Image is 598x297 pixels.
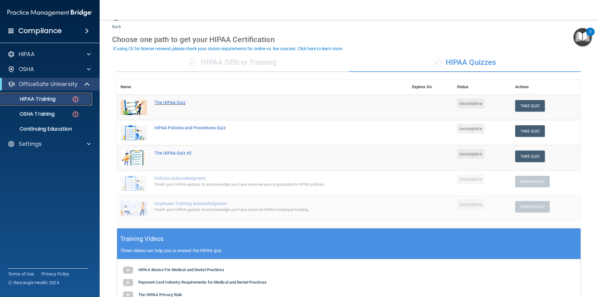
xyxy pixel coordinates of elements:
[515,151,545,162] button: Take Quiz
[72,95,79,103] img: danger-circle.6113f641.png
[112,46,344,52] button: If using CE for license renewal, please check your state's requirements for online vs. live cours...
[7,140,91,148] a: Settings
[457,98,485,108] span: Incomplete
[7,50,91,58] a: HIPAA
[4,111,55,117] p: OSHA Training
[7,80,90,88] a: OfficeSafe University
[457,124,485,134] span: Incomplete
[112,31,586,49] div: Choose one path to get your HIPAA Certification
[4,126,89,132] p: Continuing Education
[8,271,34,277] a: Terms of Use
[19,65,34,73] p: OSHA
[19,50,35,58] p: HIPAA
[515,176,550,187] button: Sign Policy
[189,58,196,67] span: ✓
[117,53,349,72] div: HIPAA Officer Training
[490,253,591,278] iframe: Drift Widget Chat Controller
[154,151,377,156] div: The HIPAA Quiz #2
[515,100,545,112] button: Take Quiz
[41,271,69,277] a: Privacy Policy
[457,199,485,209] span: Incomplete
[154,201,377,206] div: Employee Training Acknowledgment
[138,267,224,272] b: HIPAA Basics For Medical and Dental Practices
[18,26,62,35] h4: Compliance
[154,100,377,105] div: The HIPAA Quiz
[113,46,344,51] div: If using CE for license renewal, please check your state's requirements for online vs. live cours...
[457,174,485,184] span: Incomplete
[8,280,59,286] span: Ⓒ Rectangle Health 2024
[122,264,134,276] img: gray_youtube_icon.38fcd6cc.png
[457,149,485,159] span: Incomplete
[154,176,377,181] div: Policies Acknowledgment
[453,79,511,95] th: Status
[120,248,577,253] p: These videos can help you to answer the HIPAA quiz
[573,28,592,46] button: Open Resource Center, 2 new notifications
[7,65,91,73] a: OSHA
[511,79,581,95] th: Actions
[120,233,164,244] h5: Training Videos
[122,276,134,289] img: gray_youtube_icon.38fcd6cc.png
[589,32,591,40] div: 2
[19,80,78,88] p: OfficeSafe University
[72,110,79,118] img: danger-circle.6113f641.png
[7,7,92,19] img: PMB logo
[434,58,441,67] span: ✓
[515,125,545,137] button: Take Quiz
[112,17,121,29] a: Back
[117,79,151,95] th: Name
[138,280,267,285] b: Payment Card Industry Requirements for Medical and Dental Practices
[154,125,377,130] div: HIPAA Policies and Procedures Quiz
[349,53,581,72] div: HIPAA Quizzes
[4,96,55,102] p: HIPAA Training
[408,79,453,95] th: Expires On
[138,292,182,297] b: The HIPAA Privacy Rule
[19,140,42,148] p: Settings
[154,206,377,213] div: Finish your HIPAA quizzes to acknowledge you have received HIPAA employee training.
[515,201,550,213] button: Sign Policy
[154,181,377,188] div: Finish your HIPAA quizzes to acknowledge you have received your organization’s HIPAA policies.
